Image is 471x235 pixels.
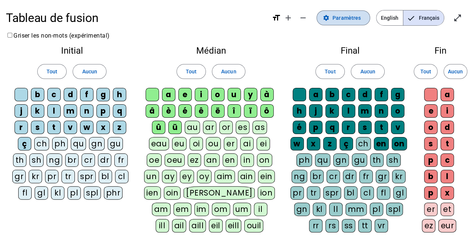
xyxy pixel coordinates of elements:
div: p [96,104,110,118]
span: English [376,10,403,25]
div: fr [114,153,128,167]
div: qu [315,153,330,167]
div: qu [71,137,86,150]
div: cl [115,170,128,183]
div: kr [392,170,405,183]
div: â [146,104,159,118]
div: g [391,88,404,101]
span: Tout [186,67,197,76]
div: ill [156,219,169,232]
div: ll [329,203,343,216]
div: ï [244,104,257,118]
button: Diminuer la taille de la police [296,10,311,25]
div: on [257,153,272,167]
button: Aucun [212,64,245,79]
div: z [113,121,126,134]
h2: Final [290,46,410,55]
div: oin [164,186,181,200]
div: t [47,121,61,134]
mat-icon: add [284,13,293,22]
div: é [293,121,306,134]
div: ail [172,219,187,232]
div: tt [358,219,372,232]
div: c [440,153,454,167]
div: m [358,104,372,118]
div: p [309,121,322,134]
div: p [424,186,437,200]
div: aim [214,170,235,183]
span: Paramètres [332,13,361,22]
div: g [96,88,110,101]
h2: Médian [144,46,278,55]
div: î [227,104,241,118]
div: a [440,88,454,101]
div: n [80,104,93,118]
div: d [64,88,77,101]
div: im [194,203,209,216]
div: au [185,121,200,134]
div: en [374,137,389,150]
button: Tout [176,64,206,79]
div: f [80,88,93,101]
div: or [219,121,233,134]
div: sh [386,153,401,167]
div: ai [240,137,254,150]
div: pr [290,186,304,200]
div: kr [29,170,42,183]
span: Aucun [360,67,375,76]
div: pl [67,186,81,200]
button: Paramètres [316,10,370,25]
div: ê [195,104,208,118]
div: è [162,104,175,118]
div: on [392,137,407,150]
div: er [424,203,437,216]
div: ain [238,170,255,183]
div: gl [393,186,407,200]
div: bl [344,186,357,200]
h2: Initial [12,46,132,55]
div: q [325,121,339,134]
div: spl [84,186,101,200]
div: r [15,121,28,134]
div: o [211,88,225,101]
div: et [440,203,454,216]
div: s [424,137,437,150]
div: in [241,153,254,167]
div: spl [386,203,403,216]
div: o [424,121,437,134]
div: pr [45,170,58,183]
mat-button-toggle-group: Language selection [376,10,444,26]
div: n [375,104,388,118]
div: m [64,104,77,118]
div: x [96,121,110,134]
mat-icon: remove [299,13,308,22]
div: v [391,121,404,134]
div: sh [29,153,44,167]
div: j [15,104,28,118]
div: b [325,88,339,101]
div: a [162,88,175,101]
div: t [375,121,388,134]
div: oi [190,137,203,150]
div: fl [377,186,390,200]
div: i [195,88,208,101]
div: ô [260,104,274,118]
div: tr [307,186,320,200]
span: Tout [420,67,431,76]
div: phr [104,186,123,200]
div: ç [340,137,353,150]
span: Français [403,10,444,25]
div: p [424,153,437,167]
label: Griser les non-mots (expérimental) [6,32,110,39]
div: spr [323,186,341,200]
div: w [290,137,304,150]
div: l [47,104,61,118]
div: û [152,121,165,134]
div: d [440,121,454,134]
div: q [113,104,126,118]
span: Aucun [221,67,236,76]
h1: Tableau de fusion [6,6,266,30]
button: Aucun [73,64,106,79]
div: l [342,104,355,118]
div: t [440,137,454,150]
